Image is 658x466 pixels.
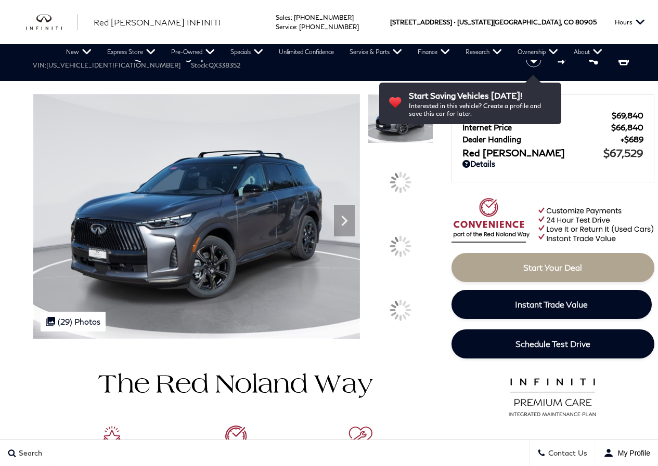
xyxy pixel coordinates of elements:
[410,44,458,60] a: Finance
[462,159,643,168] a: Details
[462,135,621,144] span: Dealer Handling
[462,147,603,158] span: Red [PERSON_NAME]
[26,14,78,31] a: infiniti
[296,23,298,31] span: :
[462,123,611,132] span: Internet Price
[451,253,654,282] a: Start Your Deal
[58,44,610,60] nav: Main Navigation
[299,23,359,31] a: [PHONE_NUMBER]
[596,440,658,466] button: Open user profile menu
[451,290,652,319] a: Instant Trade Value
[462,147,643,159] a: Red [PERSON_NAME] $67,529
[462,135,643,144] a: Dealer Handling $689
[451,329,654,358] a: Schedule Test Drive
[556,52,572,68] button: Compare vehicle
[294,14,354,21] a: [PHONE_NUMBER]
[46,61,180,69] span: [US_VEHICLE_IDENTIFICATION_NUMBER]
[271,44,342,60] a: Unlimited Confidence
[16,449,42,458] span: Search
[58,44,99,60] a: New
[458,44,510,60] a: Research
[41,312,106,331] div: (29) Photos
[342,44,410,60] a: Service & Parts
[510,44,566,60] a: Ownership
[276,14,291,21] span: Sales
[390,18,597,26] a: [STREET_ADDRESS] • [US_STATE][GEOGRAPHIC_DATA], CO 80905
[462,111,643,120] a: MSRP $69,840
[276,23,296,31] span: Service
[191,61,209,69] span: Stock:
[462,123,643,132] a: Internet Price $66,840
[566,44,610,60] a: About
[99,44,163,60] a: Express Store
[223,44,271,60] a: Specials
[163,44,223,60] a: Pre-Owned
[603,147,643,159] span: $67,529
[612,111,643,120] span: $69,840
[368,94,433,143] img: New 2026 2T GRPT SHDW INFINITI Autograph AWD image 1
[611,123,643,132] span: $66,840
[546,449,587,458] span: Contact Us
[614,449,650,457] span: My Profile
[209,61,240,69] span: QX338352
[26,14,78,31] img: INFINITI
[33,61,46,69] span: VIN:
[334,205,355,236] div: Next
[523,262,582,272] span: Start Your Deal
[621,135,643,144] span: $689
[291,14,292,21] span: :
[462,111,612,120] span: MSRP
[33,94,360,339] img: New 2026 2T GRPT SHDW INFINITI Autograph AWD image 1
[515,299,588,309] span: Instant Trade Value
[515,339,590,349] span: Schedule Test Drive
[94,16,221,29] a: Red [PERSON_NAME] INFINITI
[502,376,603,417] img: infinitipremiumcare.png
[94,17,221,27] span: Red [PERSON_NAME] INFINITI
